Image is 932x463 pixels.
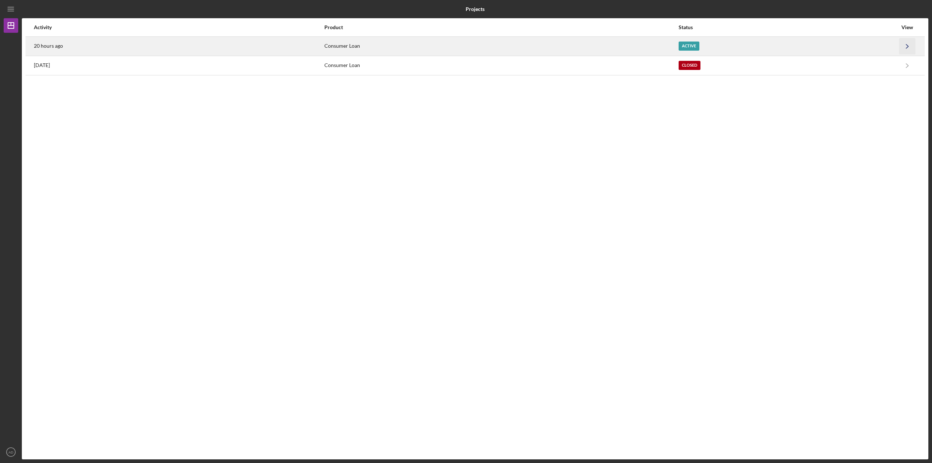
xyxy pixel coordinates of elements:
[679,42,699,51] div: Active
[4,445,18,459] button: AD
[898,24,916,30] div: View
[34,24,324,30] div: Activity
[324,24,678,30] div: Product
[324,56,678,75] div: Consumer Loan
[34,62,50,68] time: 2024-10-23 15:40
[8,450,13,454] text: AD
[679,61,700,70] div: Closed
[34,43,63,49] time: 2025-09-21 23:30
[466,6,485,12] b: Projects
[324,37,678,55] div: Consumer Loan
[679,24,897,30] div: Status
